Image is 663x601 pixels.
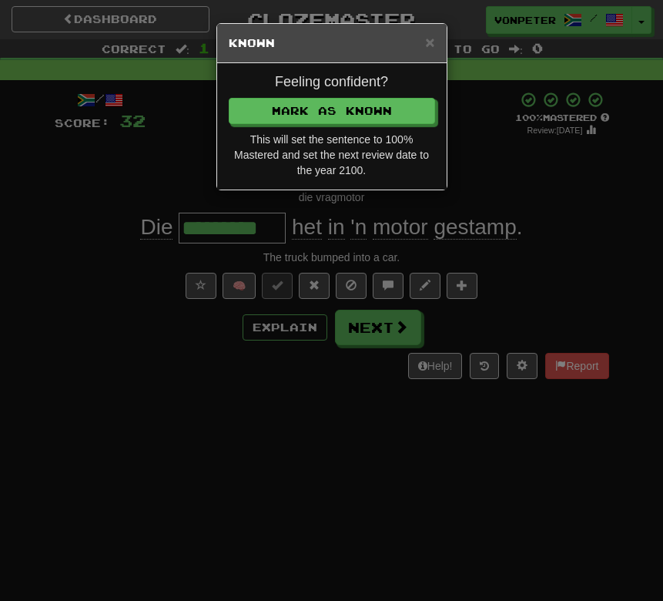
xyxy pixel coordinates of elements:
button: Mark as Known [229,98,435,124]
button: Close [425,34,434,50]
span: × [425,33,434,51]
h5: Known [229,35,435,51]
div: This will set the sentence to 100% Mastered and set the next review date to the year 2100. [229,132,435,178]
h4: Feeling confident? [229,75,435,90]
